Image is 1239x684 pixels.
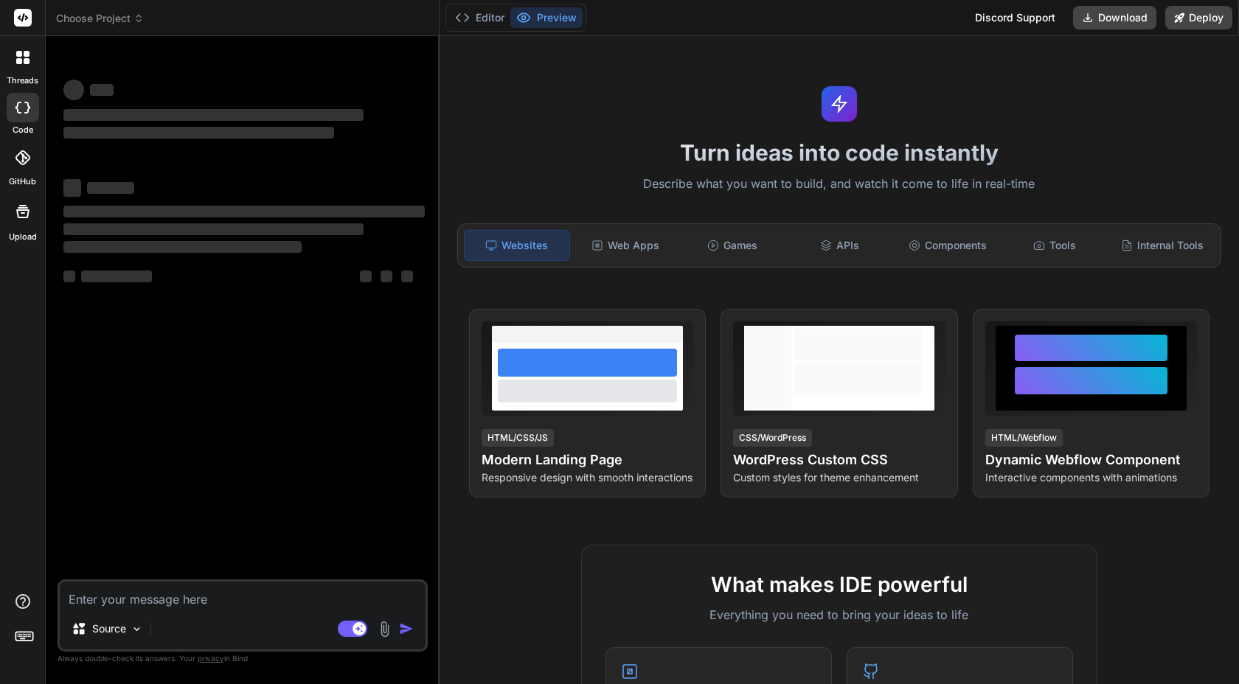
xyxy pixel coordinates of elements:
[92,621,126,636] p: Source
[448,139,1230,166] h1: Turn ideas into code instantly
[9,231,37,243] label: Upload
[966,6,1064,29] div: Discord Support
[680,230,785,261] div: Games
[449,7,510,28] button: Editor
[58,652,428,666] p: Always double-check its answers. Your in Bind
[1073,6,1156,29] button: Download
[13,124,33,136] label: code
[63,223,364,235] span: ‌
[985,470,1197,485] p: Interactive components with animations
[482,450,693,470] h4: Modern Landing Page
[63,179,81,197] span: ‌
[510,7,583,28] button: Preview
[87,182,134,194] span: ‌
[376,621,393,638] img: attachment
[401,271,413,282] span: ‌
[788,230,892,261] div: APIs
[198,654,224,663] span: privacy
[90,84,114,96] span: ‌
[605,606,1073,624] p: Everything you need to bring your ideas to life
[63,80,84,100] span: ‌
[360,271,372,282] span: ‌
[7,74,38,87] label: threads
[9,175,36,188] label: GitHub
[381,271,392,282] span: ‌
[733,450,945,470] h4: WordPress Custom CSS
[56,11,144,26] span: Choose Project
[482,470,693,485] p: Responsive design with smooth interactions
[63,241,302,253] span: ‌
[985,429,1063,447] div: HTML/Webflow
[1165,6,1232,29] button: Deploy
[63,109,364,121] span: ‌
[63,271,75,282] span: ‌
[81,271,152,282] span: ‌
[1003,230,1108,261] div: Tools
[733,429,812,447] div: CSS/WordPress
[733,470,945,485] p: Custom styles for theme enhancement
[399,621,414,636] img: icon
[482,429,554,447] div: HTML/CSS/JS
[1110,230,1215,261] div: Internal Tools
[63,127,334,139] span: ‌
[605,569,1073,600] h2: What makes IDE powerful
[895,230,1000,261] div: Components
[448,175,1230,194] p: Describe what you want to build, and watch it come to life in real-time
[63,206,425,217] span: ‌
[131,623,143,635] img: Pick Models
[464,230,570,261] div: Websites
[573,230,678,261] div: Web Apps
[985,450,1197,470] h4: Dynamic Webflow Component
